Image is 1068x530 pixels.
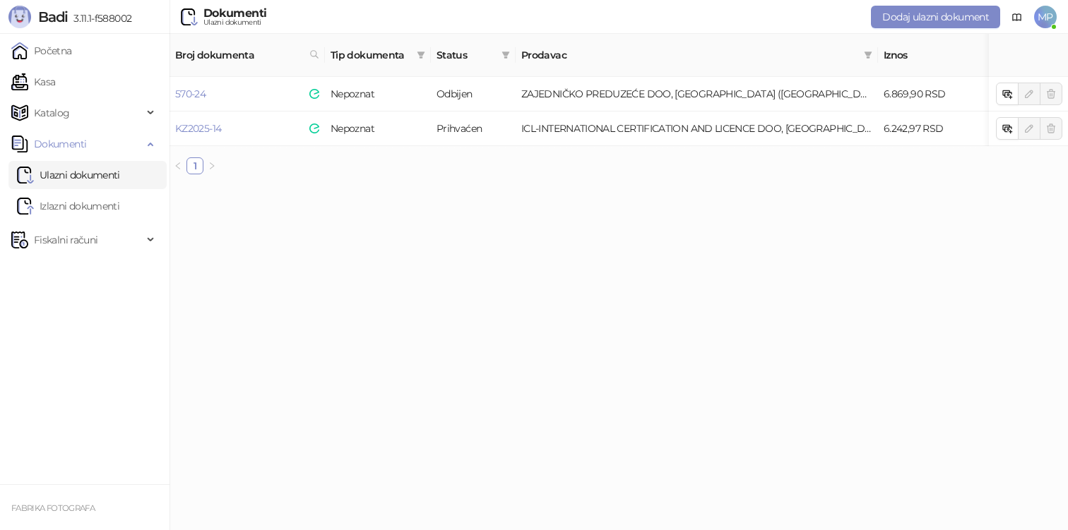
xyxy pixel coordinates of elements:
[864,51,872,59] span: filter
[871,6,1000,28] button: Dodaj ulazni dokument
[11,503,95,513] small: FABRIKA FOTOGRAFA
[175,122,221,135] a: KZ2025-14
[175,47,304,63] span: Broj dokumenta
[325,112,431,146] td: Nepoznat
[8,6,31,28] img: Logo
[203,8,266,19] div: Dokumenti
[516,112,878,146] td: ICL-INTERNATIONAL CERTIFICATION AND LICENCE DOO, BEOGRAD
[331,47,411,63] span: Tip dokumenta
[170,157,186,174] button: left
[170,157,186,174] li: Prethodna strana
[878,112,991,146] td: 6.242,97 RSD
[499,44,513,66] span: filter
[309,89,319,99] img: e-Faktura
[878,77,991,112] td: 6.869,90 RSD
[431,77,516,112] td: Odbijen
[187,158,203,174] a: 1
[414,44,428,66] span: filter
[181,8,198,25] img: Ulazni dokumenti
[38,8,68,25] span: Badi
[417,51,425,59] span: filter
[11,68,55,96] a: Kasa
[34,226,97,254] span: Fiskalni računi
[174,162,182,170] span: left
[1034,6,1057,28] span: MP
[516,77,878,112] td: ZAJEDNIČKO PREDUZEĆE DOO, BEOGRAD (STARI GRAD)
[325,34,431,77] th: Tip dokumenta
[203,157,220,174] button: right
[186,157,203,174] li: 1
[11,37,72,65] a: Početna
[882,11,989,23] span: Dodaj ulazni dokument
[17,161,120,189] a: Ulazni dokumentiUlazni dokumenti
[203,157,220,174] li: Sledeća strana
[521,47,858,63] span: Prodavac
[437,47,496,63] span: Status
[34,130,86,158] span: Dokumenti
[878,34,991,77] th: Iznos
[502,51,510,59] span: filter
[431,112,516,146] td: Prihvaćen
[516,34,878,77] th: Prodavac
[309,124,319,133] img: e-Faktura
[68,12,131,25] span: 3.11.1-f588002
[208,162,216,170] span: right
[861,44,875,66] span: filter
[203,19,266,26] div: Ulazni dokumenti
[17,192,119,220] a: Izlazni dokumenti
[325,77,431,112] td: Nepoznat
[175,88,206,100] a: 570-24
[170,34,325,77] th: Broj dokumenta
[1006,6,1028,28] a: Dokumentacija
[34,99,70,127] span: Katalog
